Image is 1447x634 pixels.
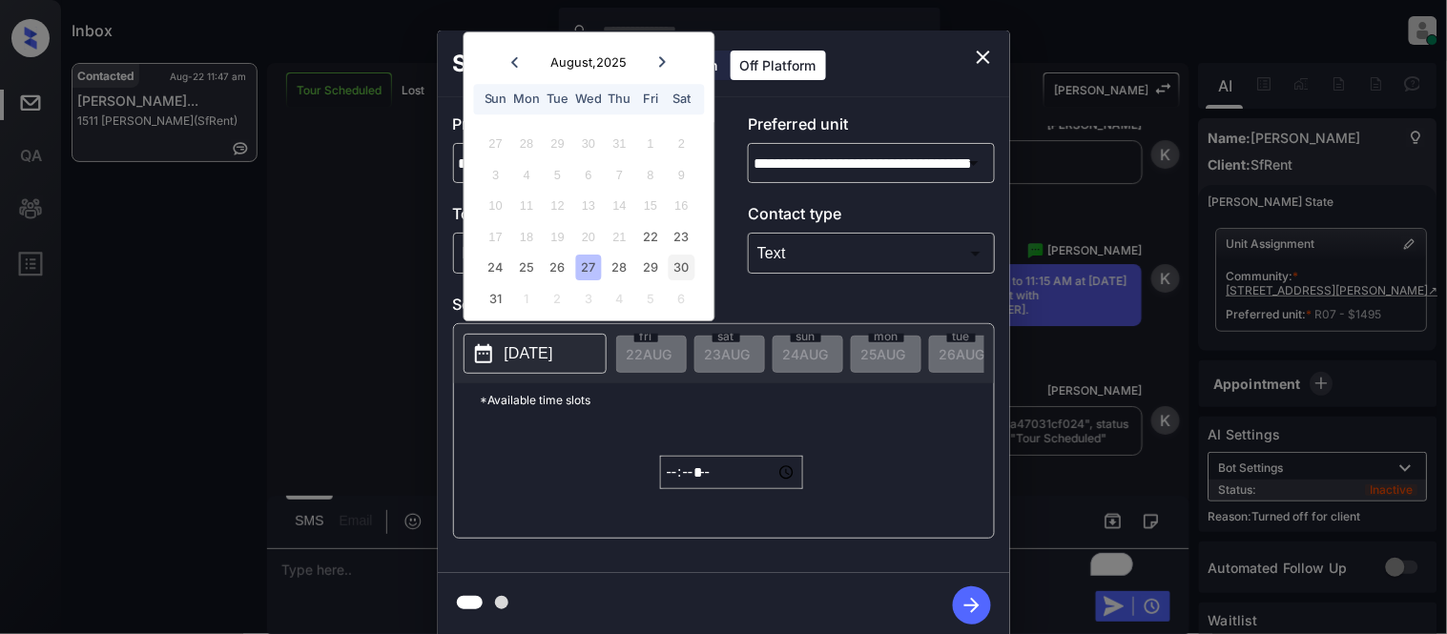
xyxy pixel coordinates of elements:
div: Choose Saturday, August 23rd, 2025 [669,224,694,250]
div: Choose Wednesday, September 3rd, 2025 [576,286,602,312]
div: Not available Thursday, August 21st, 2025 [607,224,632,250]
div: month 2025-08 [470,129,708,315]
div: Not available Tuesday, August 12th, 2025 [545,194,570,219]
div: Text [753,237,990,269]
div: Thu [607,87,632,112]
div: Not available Friday, August 1st, 2025 [638,132,664,157]
div: Not available Tuesday, August 5th, 2025 [545,162,570,188]
div: Choose Friday, August 22nd, 2025 [638,224,664,250]
div: Choose Tuesday, September 2nd, 2025 [545,286,570,312]
div: Not available Saturday, August 9th, 2025 [669,162,694,188]
div: Not available Monday, August 18th, 2025 [514,224,540,250]
div: Not available Wednesday, July 30th, 2025 [576,132,602,157]
div: Choose Friday, August 29th, 2025 [638,256,664,281]
div: Choose Tuesday, August 26th, 2025 [545,256,570,281]
div: Not available Tuesday, July 29th, 2025 [545,132,570,157]
div: Not available Wednesday, August 13th, 2025 [576,194,602,219]
p: Preferred unit [748,112,995,143]
div: Not available Saturday, August 2nd, 2025 [669,132,694,157]
div: Not available Thursday, July 31st, 2025 [607,132,632,157]
div: Choose Friday, September 5th, 2025 [638,286,664,312]
div: Not available Thursday, August 7th, 2025 [607,162,632,188]
div: Mon [514,87,540,112]
button: close [964,38,1003,76]
div: Not available Sunday, August 3rd, 2025 [483,162,508,188]
div: Wed [576,87,602,112]
p: Tour type [453,202,700,233]
div: Not available Sunday, July 27th, 2025 [483,132,508,157]
p: *Available time slots [481,383,994,417]
div: Choose Wednesday, August 27th, 2025 [576,256,602,281]
div: Off Platform [731,51,826,80]
div: Choose Monday, August 25th, 2025 [514,256,540,281]
div: Not available Saturday, August 16th, 2025 [669,194,694,219]
div: Not available Monday, July 28th, 2025 [514,132,540,157]
div: Not available Thursday, August 14th, 2025 [607,194,632,219]
div: Sun [483,87,508,112]
div: Choose Sunday, August 24th, 2025 [483,256,508,281]
div: Choose Saturday, September 6th, 2025 [669,286,694,312]
p: Contact type [748,202,995,233]
div: Fri [638,87,664,112]
div: Not available Sunday, August 17th, 2025 [483,224,508,250]
div: Not available Wednesday, August 20th, 2025 [576,224,602,250]
div: Tue [545,87,570,112]
div: Not available Monday, August 4th, 2025 [514,162,540,188]
div: Choose Sunday, August 31st, 2025 [483,286,508,312]
p: Preferred community [453,112,700,143]
div: Sat [669,87,694,112]
div: Choose Thursday, September 4th, 2025 [607,286,632,312]
div: Choose Saturday, August 30th, 2025 [669,256,694,281]
div: Choose Thursday, August 28th, 2025 [607,256,632,281]
div: Not available Sunday, August 10th, 2025 [483,194,508,219]
div: Not available Monday, August 11th, 2025 [514,194,540,219]
button: Open [961,150,987,176]
div: off-platform-time-select [660,417,803,528]
div: Not available Wednesday, August 6th, 2025 [576,162,602,188]
div: Not available Friday, August 8th, 2025 [638,162,664,188]
p: [DATE] [505,342,553,365]
div: In Person [458,237,695,269]
div: Not available Tuesday, August 19th, 2025 [545,224,570,250]
button: [DATE] [464,334,607,374]
div: Not available Friday, August 15th, 2025 [638,194,664,219]
div: Choose Monday, September 1st, 2025 [514,286,540,312]
p: Select slot [453,293,995,323]
h2: Schedule Tour [438,31,632,97]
